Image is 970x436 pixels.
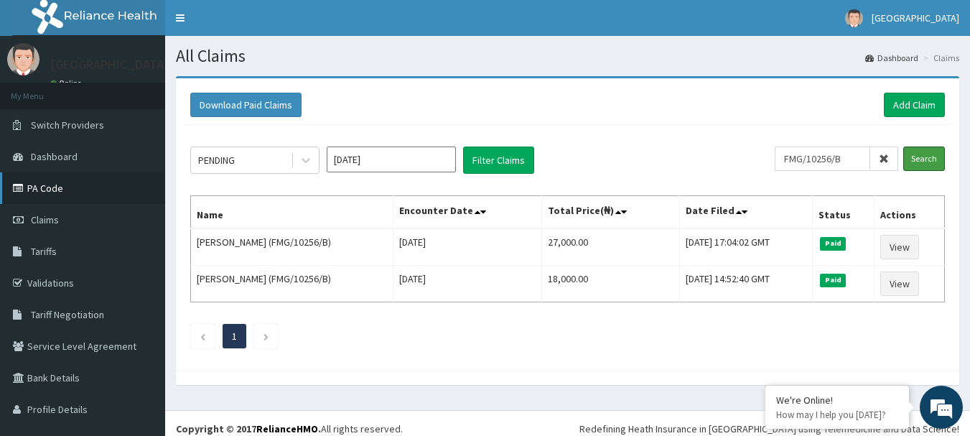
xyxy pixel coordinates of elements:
a: Page 1 is your current page [232,330,237,343]
a: View [880,272,919,296]
div: Chat with us now [75,80,241,99]
input: Search [903,147,945,171]
div: Redefining Heath Insurance in [GEOGRAPHIC_DATA] using Telemedicine and Data Science! [579,422,959,436]
button: Download Paid Claims [190,93,302,117]
img: User Image [7,43,39,75]
span: Paid [820,237,846,250]
th: Encounter Date [393,196,541,229]
span: Paid [820,274,846,287]
a: Next page [263,330,269,343]
span: Tariff Negotiation [31,308,104,321]
li: Claims [920,52,959,64]
td: 18,000.00 [542,266,680,302]
td: [PERSON_NAME] (FMG/10256/B) [191,228,393,266]
input: Select Month and Year [327,147,456,172]
img: d_794563401_company_1708531726252_794563401 [27,72,58,108]
th: Total Price(₦) [542,196,680,229]
td: [PERSON_NAME] (FMG/10256/B) [191,266,393,302]
th: Date Filed [680,196,813,229]
a: Online [50,78,85,88]
span: Dashboard [31,150,78,163]
th: Name [191,196,393,229]
td: [DATE] 17:04:02 GMT [680,228,813,266]
p: How may I help you today? [776,409,898,421]
strong: Copyright © 2017 . [176,422,321,435]
td: [DATE] [393,266,541,302]
div: We're Online! [776,394,898,407]
span: Tariffs [31,245,57,258]
td: [DATE] [393,228,541,266]
img: User Image [845,9,863,27]
div: PENDING [198,153,235,167]
span: We're online! [83,128,198,273]
span: Switch Providers [31,119,104,131]
h1: All Claims [176,47,959,65]
input: Search by HMO ID [775,147,870,171]
a: View [880,235,919,259]
th: Actions [874,196,944,229]
a: Dashboard [865,52,918,64]
a: Previous page [200,330,206,343]
td: [DATE] 14:52:40 GMT [680,266,813,302]
span: Claims [31,213,59,226]
textarea: Type your message and hit 'Enter' [7,287,274,337]
button: Filter Claims [463,147,534,174]
p: [GEOGRAPHIC_DATA] [50,58,169,71]
th: Status [813,196,875,229]
td: 27,000.00 [542,228,680,266]
a: RelianceHMO [256,422,318,435]
span: [GEOGRAPHIC_DATA] [872,11,959,24]
a: Add Claim [884,93,945,117]
div: Minimize live chat window [235,7,270,42]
